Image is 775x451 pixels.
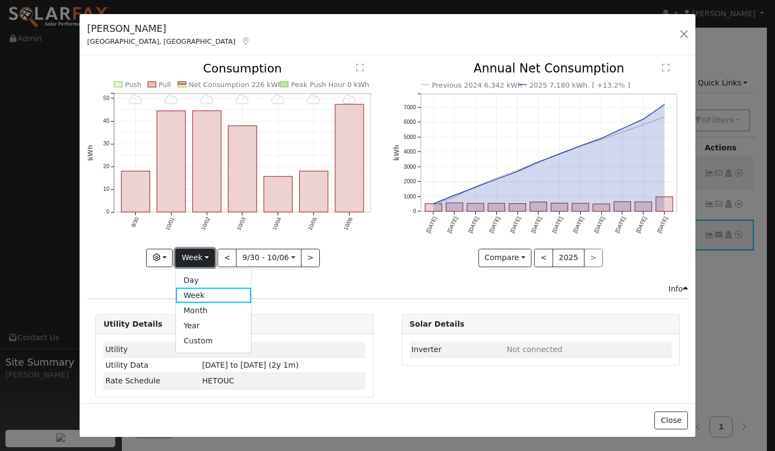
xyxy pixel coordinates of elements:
[404,194,416,200] text: 1000
[404,179,416,185] text: 2000
[557,152,561,157] circle: onclick=""
[431,203,435,208] circle: onclick=""
[620,130,625,135] circle: onclick=""
[446,216,459,234] text: [DATE]
[343,216,354,231] text: 10/06
[614,216,627,234] text: [DATE]
[129,94,142,105] i: 9/30 - Cloudy
[103,187,110,193] text: 10
[103,96,110,102] text: 50
[103,357,200,373] td: Utility Data
[572,216,585,234] text: [DATE]
[165,94,178,105] i: 10/01 - Cloudy
[87,37,235,45] span: [GEOGRAPHIC_DATA], [GEOGRAPHIC_DATA]
[236,249,301,267] button: 9/30 - 10/06
[599,137,603,142] circle: onclick=""
[452,193,456,197] circle: onclick=""
[494,177,498,182] circle: onclick=""
[87,22,251,36] h5: [PERSON_NAME]
[175,249,215,267] button: Week
[599,136,603,141] circle: onclick=""
[529,81,630,89] text: 2025 7,180 kWh [ +13.2% ]
[176,318,251,333] a: Year
[488,204,504,212] rect: onclick=""
[307,94,320,105] i: 10/05 - Cloudy
[473,185,477,190] circle: onclick=""
[557,152,561,156] circle: onclick=""
[431,202,435,206] circle: onclick=""
[241,37,251,45] a: Map
[404,120,416,125] text: 6000
[159,81,171,89] text: Pull
[356,63,364,72] text: 
[635,202,652,212] rect: onclick=""
[404,104,416,110] text: 7000
[228,126,257,213] rect: onclick=""
[272,94,285,105] i: 10/04 - Cloudy
[165,216,176,231] text: 10/01
[404,164,416,170] text: 3000
[264,177,293,213] rect: onclick=""
[572,204,589,212] rect: onclick=""
[307,216,318,231] text: 10/05
[103,373,200,389] td: Rate Schedule
[515,169,520,174] circle: onclick=""
[200,94,214,105] i: 10/02 - Cloudy
[620,127,625,131] circle: onclick=""
[121,171,150,213] rect: onclick=""
[432,81,522,89] text: Previous 2024 6,342 kWh
[509,216,522,234] text: [DATE]
[662,115,666,120] circle: onclick=""
[291,81,370,89] text: Peak Push Hour 0 kWh
[103,320,162,328] strong: Utility Details
[530,216,543,234] text: [DATE]
[656,197,673,212] rect: onclick=""
[593,216,606,234] text: [DATE]
[662,103,666,107] circle: onclick=""
[656,216,669,234] text: [DATE]
[176,303,251,318] a: Month
[551,203,568,211] rect: onclick=""
[393,145,400,161] text: kWh
[553,249,584,267] button: 2025
[236,94,249,105] i: 10/03 - Cloudy
[641,117,645,122] circle: onclick=""
[473,184,477,189] circle: onclick=""
[494,176,498,180] circle: onclick=""
[467,216,480,234] text: [DATE]
[507,345,562,354] span: ID: null, authorized: None
[301,249,320,267] button: >
[452,195,456,200] circle: onclick=""
[176,334,251,349] a: Custom
[662,64,669,72] text: 
[515,168,520,173] circle: onclick=""
[474,62,625,76] text: Annual Net Consumption
[300,171,329,213] rect: onclick=""
[343,94,356,105] i: 10/06 - MostlyCloudy
[614,202,630,211] rect: onclick=""
[272,216,283,231] text: 10/04
[157,111,186,212] rect: onclick=""
[534,249,553,267] button: <
[536,160,540,164] circle: onclick=""
[103,141,110,147] text: 30
[218,249,237,267] button: <
[488,216,501,234] text: [DATE]
[202,361,299,369] span: [DATE] to [DATE] (2y 1m)
[478,249,532,267] button: Compare
[412,209,416,215] text: 0
[578,144,582,148] circle: onclick=""
[425,216,438,234] text: [DATE]
[551,216,564,234] text: [DATE]
[202,376,234,385] span: K
[593,204,609,212] rect: onclick=""
[410,342,505,357] td: Inverter
[103,118,110,124] text: 40
[509,204,526,211] rect: onclick=""
[203,62,282,75] text: Consumption
[236,216,247,231] text: 10/03
[635,216,648,234] text: [DATE]
[530,202,547,211] rect: onclick=""
[176,273,251,288] a: Day
[404,149,416,155] text: 4000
